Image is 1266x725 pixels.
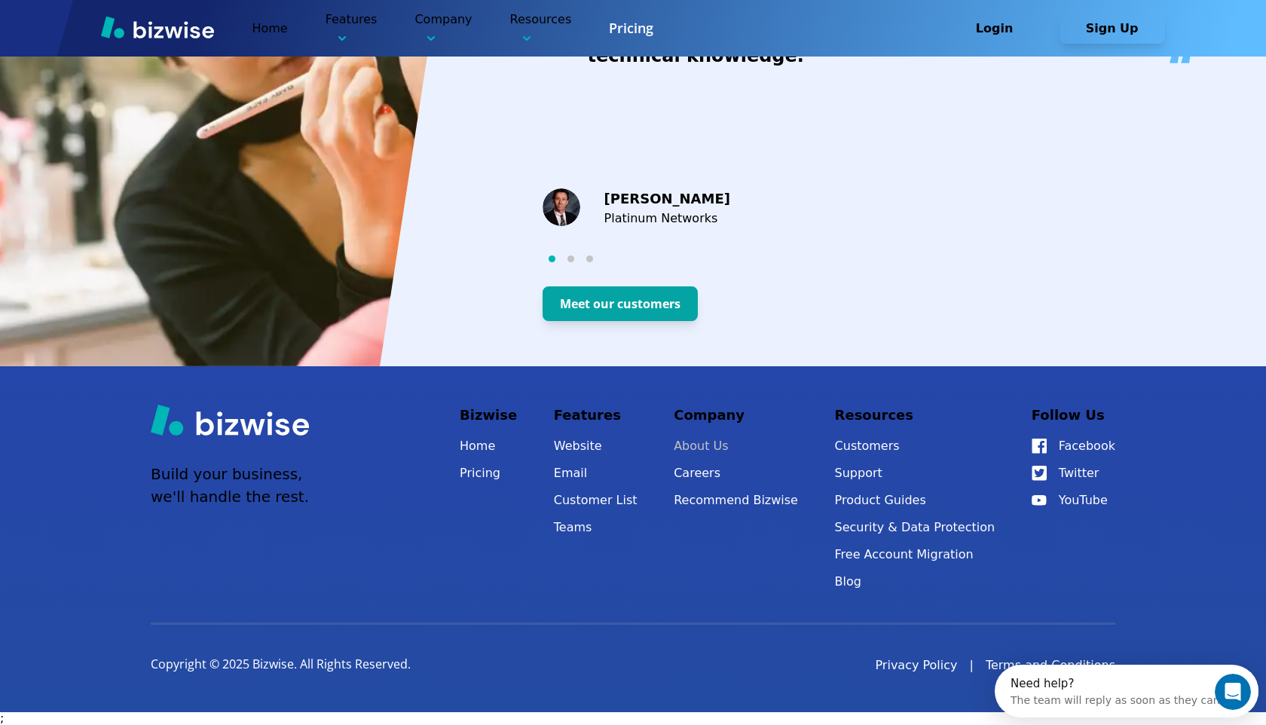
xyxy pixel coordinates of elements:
[16,13,225,25] div: Need help?
[151,404,309,436] img: Bizwise Logo
[460,404,517,427] p: Bizwise
[835,404,995,427] p: Resources
[942,21,1060,35] a: Login
[1060,21,1165,35] a: Sign Up
[674,490,798,511] a: Recommend Bizwise
[835,436,995,457] a: Customers
[674,463,798,484] a: Careers
[604,188,730,210] p: [PERSON_NAME]
[1215,674,1251,710] iframe: Intercom live chat
[460,436,517,457] a: Home
[460,463,517,484] a: Pricing
[609,19,653,38] a: Pricing
[835,517,995,538] a: Security & Data Protection
[1060,14,1165,44] button: Sign Up
[1032,404,1115,427] p: Follow Us
[604,210,730,227] p: Platinum Networks
[835,544,995,565] a: Free Account Migration
[1032,436,1115,457] a: Facebook
[995,665,1258,717] iframe: Intercom live chat discovery launcher
[499,297,698,311] a: Meet our customers
[835,571,995,592] a: Blog
[1032,439,1047,454] img: Facebook Icon
[6,6,270,47] div: Open Intercom Messenger
[510,11,572,46] p: Resources
[326,11,378,46] p: Features
[1032,490,1115,511] a: YouTube
[986,656,1115,675] a: Terms and Conditions
[674,404,798,427] p: Company
[101,16,214,38] img: Bizwise Logo
[543,286,698,321] button: Meet our customers
[554,490,638,511] a: Customer List
[875,656,957,675] a: Privacy Policy
[674,436,798,457] a: About Us
[554,436,638,457] a: Website
[554,517,638,538] a: Teams
[942,14,1047,44] button: Login
[835,490,995,511] a: Product Guides
[1032,495,1047,506] img: YouTube Icon
[151,463,309,508] p: Build your business, we'll handle the rest.
[1032,466,1047,481] img: Twitter Icon
[414,11,472,46] p: Company
[554,463,638,484] a: Email
[543,188,580,226] img: Michael Branson
[554,404,638,427] p: Features
[970,656,974,675] div: |
[16,25,225,41] div: The team will reply as soon as they can
[252,21,287,35] a: Home
[1032,463,1115,484] a: Twitter
[151,656,411,673] p: Copyright © 2025 Bizwise. All Rights Reserved.
[835,463,995,484] button: Support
